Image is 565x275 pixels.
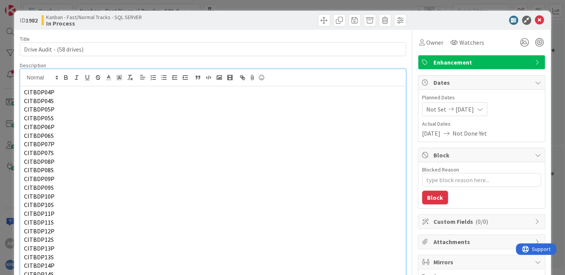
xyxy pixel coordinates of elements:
label: Title [20,36,30,42]
span: Kanban - Fast/Normal Tracks - SQL SERVER [46,14,142,20]
span: [DATE] [456,105,474,114]
span: CITBDP05P [24,105,55,113]
span: CITBDP04P [24,88,55,96]
span: CITBDP14P [24,262,55,269]
span: Planned Dates [422,94,541,102]
span: Support [16,1,35,10]
span: ( 0/0 ) [475,218,488,225]
span: Block [433,150,531,160]
span: CITBDP07P [24,140,55,148]
span: Not Set [426,105,446,114]
b: In Process [46,20,142,26]
span: Attachments [433,237,531,246]
span: CITBDP10P [24,192,55,200]
span: CITBDP11S [24,218,54,226]
span: CITBDP09P [24,175,55,183]
span: Not Done Yet [453,129,487,138]
span: Custom Fields [433,217,531,226]
span: Owner [426,38,443,47]
span: CITBDP07S [24,149,54,157]
span: Watchers [459,38,484,47]
span: CITBDP12P [24,227,55,235]
span: CITBDP06P [24,123,55,131]
span: Enhancement [433,58,531,67]
span: CITBDP04S [24,97,54,105]
span: ID [20,16,38,25]
b: 1982 [26,16,38,24]
span: CITBDP06S [24,132,54,139]
span: CITBDP08P [24,158,55,165]
span: CITBDP08S [24,166,54,174]
span: Actual Dates [422,120,541,128]
span: Description [20,62,46,69]
span: [DATE] [422,129,440,138]
span: CITBDP10S [24,201,54,209]
span: CITBDP13P [24,244,55,252]
button: Block [422,191,448,204]
span: CITBDP12S [24,236,54,243]
span: CITBDP05S [24,114,54,122]
span: CITBDP09S [24,184,54,191]
span: CITBDP11P [24,210,55,217]
span: Dates [433,78,531,87]
label: Blocked Reason [422,166,459,173]
span: Mirrors [433,257,531,267]
span: CITBDP13S [24,253,54,261]
input: type card name here... [20,42,406,56]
